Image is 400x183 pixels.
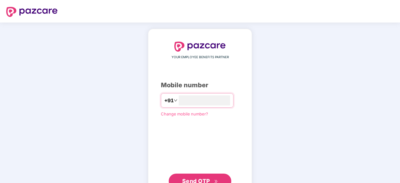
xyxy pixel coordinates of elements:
span: +91 [164,97,174,104]
span: YOUR EMPLOYEE BENEFITS PARTNER [172,55,229,60]
a: Change mobile number? [161,111,208,116]
span: down [174,99,177,102]
div: Mobile number [161,80,239,90]
img: logo [6,7,58,17]
img: logo [174,42,226,52]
